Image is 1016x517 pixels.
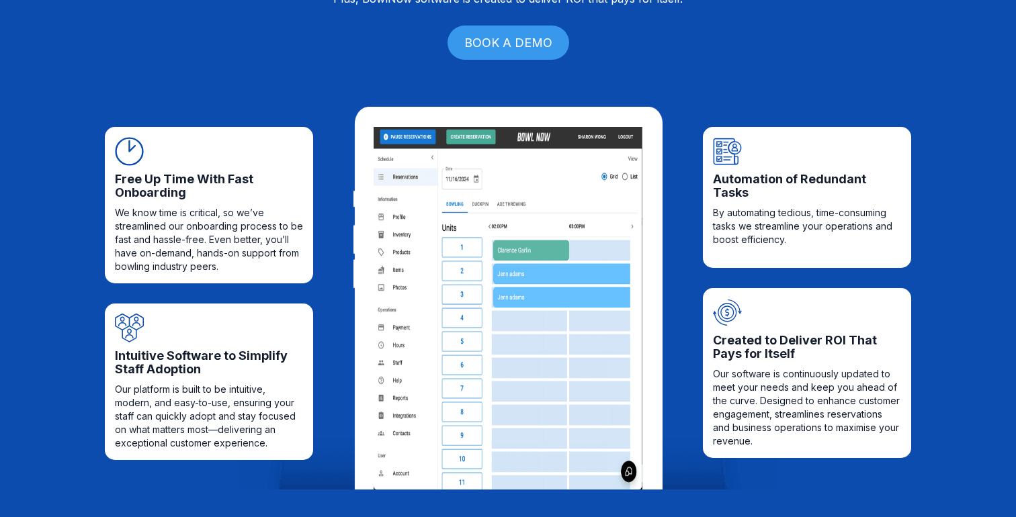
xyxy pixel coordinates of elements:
[448,26,569,60] a: BOOK A DEMO
[115,206,303,273] span: We know time is critical, so we’ve streamlined our onboarding process to be fast and hassle-free....
[713,334,901,361] span: Created to Deliver ROI That Pays for Itself
[353,107,663,489] img: iPad frame
[713,206,901,246] span: By automating tedious, time-consuming tasks we streamline your operations and boost efficiency.
[115,173,303,199] span: Free Up Time With Fast Onboarding
[115,383,303,450] span: Our platform is built to be intuitive, modern, and easy-to-use, ensuring your staff can quickly a...
[713,367,901,448] span: Our software is continuously updated to meet your needs and keep you ahead of the curve. Designed...
[713,173,901,199] span: Automation of Redundant Tasks
[374,127,642,489] img: Content image
[115,349,303,376] span: Intuitive Software to Simplify Staff Adoption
